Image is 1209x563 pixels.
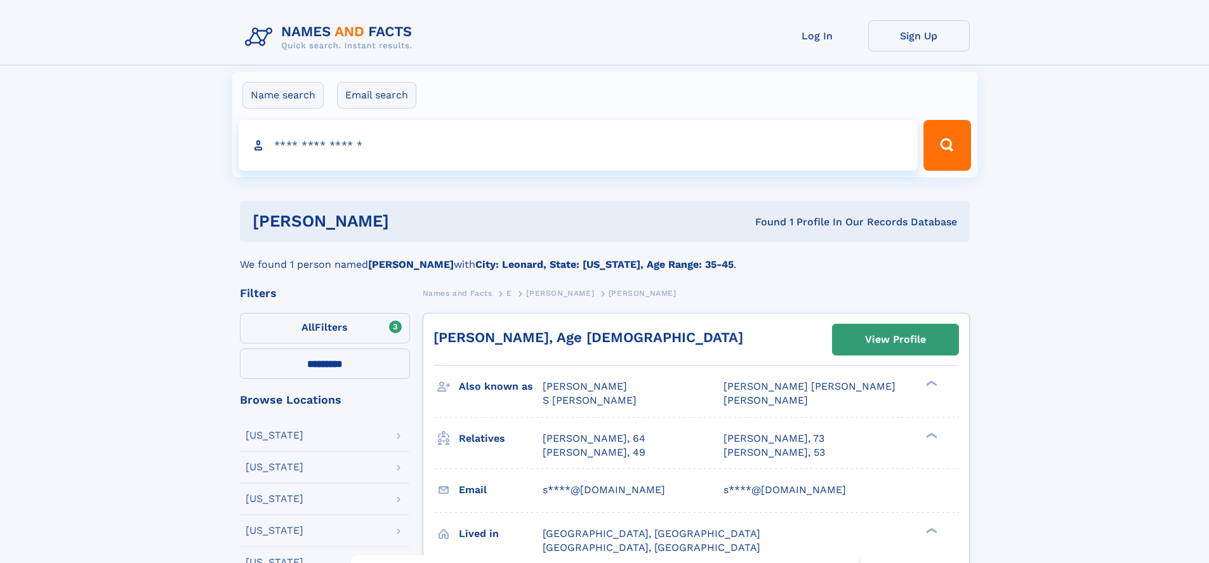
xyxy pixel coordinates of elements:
[506,289,512,298] span: E
[543,527,760,540] span: [GEOGRAPHIC_DATA], [GEOGRAPHIC_DATA]
[459,479,543,501] h3: Email
[833,324,958,355] a: View Profile
[246,462,303,472] div: [US_STATE]
[923,120,970,171] button: Search Button
[723,380,895,392] span: [PERSON_NAME] [PERSON_NAME]
[767,20,868,51] a: Log In
[543,394,637,406] span: S [PERSON_NAME]
[572,215,957,229] div: Found 1 Profile In Our Records Database
[240,20,423,55] img: Logo Names and Facts
[240,313,410,343] label: Filters
[923,380,938,388] div: ❯
[459,428,543,449] h3: Relatives
[543,446,645,460] a: [PERSON_NAME], 49
[423,285,492,301] a: Names and Facts
[459,376,543,397] h3: Also known as
[253,213,572,229] h1: [PERSON_NAME]
[368,258,454,270] b: [PERSON_NAME]
[506,285,512,301] a: E
[246,430,303,440] div: [US_STATE]
[433,329,743,345] a: [PERSON_NAME], Age [DEMOGRAPHIC_DATA]
[246,526,303,536] div: [US_STATE]
[240,288,410,299] div: Filters
[239,120,918,171] input: search input
[526,285,594,301] a: [PERSON_NAME]
[242,82,324,109] label: Name search
[543,541,760,553] span: [GEOGRAPHIC_DATA], [GEOGRAPHIC_DATA]
[337,82,416,109] label: Email search
[240,242,970,272] div: We found 1 person named with .
[246,494,303,504] div: [US_STATE]
[723,446,825,460] a: [PERSON_NAME], 53
[301,321,315,333] span: All
[923,431,938,439] div: ❯
[475,258,734,270] b: City: Leonard, State: [US_STATE], Age Range: 35-45
[543,432,645,446] a: [PERSON_NAME], 64
[240,394,410,406] div: Browse Locations
[609,289,677,298] span: [PERSON_NAME]
[459,523,543,545] h3: Lived in
[723,394,808,406] span: [PERSON_NAME]
[865,325,926,354] div: View Profile
[923,526,938,534] div: ❯
[723,432,824,446] a: [PERSON_NAME], 73
[543,380,627,392] span: [PERSON_NAME]
[868,20,970,51] a: Sign Up
[526,289,594,298] span: [PERSON_NAME]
